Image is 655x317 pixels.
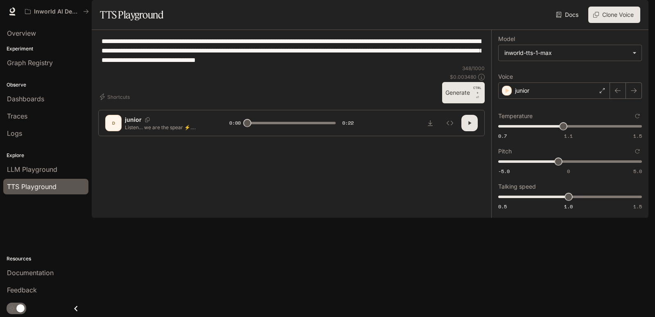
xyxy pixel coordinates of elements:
button: Shortcuts [98,90,133,103]
p: Pitch [498,148,512,154]
button: Copy Voice ID [142,117,153,122]
span: 1.1 [564,132,573,139]
button: Reset to default [633,112,642,121]
p: Talking speed [498,184,536,189]
span: 1.0 [564,203,573,210]
button: Inspect [442,115,458,131]
p: Temperature [498,113,533,119]
p: junior [515,87,529,95]
p: Listen… we are the spear ⚡️. [DEMOGRAPHIC_DATA] is at the tip, and we move as one—heart, mind, an... [125,124,210,131]
p: 348 / 1000 [462,65,485,72]
span: 1.5 [633,132,642,139]
div: D [107,116,120,130]
p: Model [498,36,515,42]
span: -5.0 [498,168,510,175]
span: 0 [567,168,570,175]
h1: TTS Playground [100,7,163,23]
p: Voice [498,74,513,80]
span: 5.0 [633,168,642,175]
span: 0:22 [342,119,354,127]
div: inworld-tts-1-max [504,49,628,57]
div: inworld-tts-1-max [499,45,641,61]
a: Docs [554,7,582,23]
p: junior [125,116,142,124]
p: $ 0.003480 [450,73,477,80]
button: Download audio [422,115,438,131]
button: Reset to default [633,147,642,156]
span: 0:00 [229,119,241,127]
p: CTRL + [473,85,481,95]
button: Clone Voice [588,7,640,23]
p: ⏎ [473,85,481,100]
span: 0.5 [498,203,507,210]
button: GenerateCTRL +⏎ [442,82,485,103]
span: 0.7 [498,132,507,139]
span: 1.5 [633,203,642,210]
button: All workspaces [21,3,93,20]
p: Inworld AI Demos [34,8,80,15]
